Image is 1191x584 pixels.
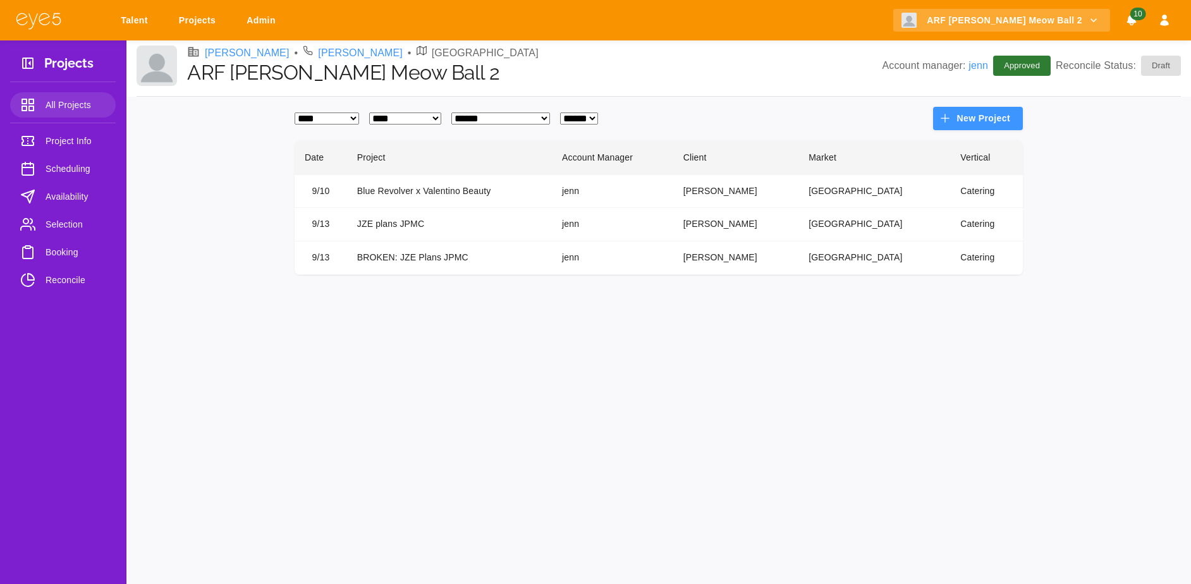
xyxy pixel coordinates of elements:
[305,217,337,231] div: 9/13
[1130,8,1145,20] span: 10
[996,59,1047,72] span: Approved
[187,61,882,85] h1: ARF [PERSON_NAME] Meow Ball 2
[10,267,116,293] a: Reconcile
[46,217,106,232] span: Selection
[950,208,1023,241] td: Catering
[318,46,403,61] a: [PERSON_NAME]
[950,140,1023,175] th: Vertical
[137,46,177,86] img: Client logo
[347,241,552,275] td: BROKEN: JZE Plans JPMC
[1144,59,1178,72] span: Draft
[950,241,1023,275] td: Catering
[113,9,161,32] a: Talent
[798,208,950,241] td: [GEOGRAPHIC_DATA]
[15,11,62,30] img: eye5
[798,140,950,175] th: Market
[673,208,799,241] td: [PERSON_NAME]
[673,174,799,208] td: [PERSON_NAME]
[295,140,347,175] th: Date
[1120,9,1143,32] button: Notifications
[205,46,290,61] a: [PERSON_NAME]
[46,245,106,260] span: Booking
[46,189,106,204] span: Availability
[10,128,116,154] a: Project Info
[10,212,116,237] a: Selection
[552,174,673,208] td: jenn
[798,174,950,208] td: [GEOGRAPHIC_DATA]
[10,156,116,181] a: Scheduling
[552,140,673,175] th: Account Manager
[10,92,116,118] a: All Projects
[933,107,1023,130] button: New Project
[46,97,106,113] span: All Projects
[950,174,1023,208] td: Catering
[46,272,106,288] span: Reconcile
[552,208,673,241] td: jenn
[882,58,988,73] p: Account manager:
[305,251,337,265] div: 9/13
[673,241,799,275] td: [PERSON_NAME]
[1056,56,1181,76] p: Reconcile Status:
[10,240,116,265] a: Booking
[347,140,552,175] th: Project
[968,60,988,71] a: jenn
[46,133,106,149] span: Project Info
[44,56,94,75] h3: Projects
[552,241,673,275] td: jenn
[171,9,228,32] a: Projects
[408,46,412,61] li: •
[295,46,298,61] li: •
[10,184,116,209] a: Availability
[347,208,552,241] td: JZE plans JPMC
[893,9,1110,32] button: ARF [PERSON_NAME] Meow Ball 2
[432,46,539,61] p: [GEOGRAPHIC_DATA]
[901,13,917,28] img: Client logo
[46,161,106,176] span: Scheduling
[673,140,799,175] th: Client
[347,174,552,208] td: Blue Revolver x Valentino Beauty
[305,185,337,198] div: 9/10
[238,9,288,32] a: Admin
[798,241,950,275] td: [GEOGRAPHIC_DATA]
